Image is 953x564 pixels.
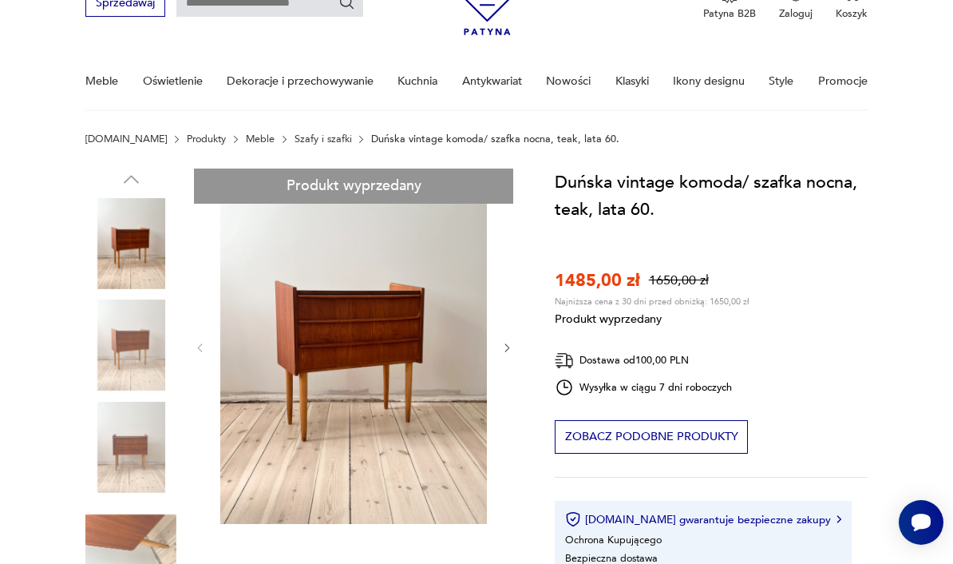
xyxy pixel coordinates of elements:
a: Meble [85,54,118,109]
a: Oświetlenie [143,54,203,109]
p: 1485,00 zł [555,269,640,293]
a: Promocje [818,54,868,109]
img: Ikona certyfikatu [565,511,581,527]
a: Ikony designu [673,54,745,109]
button: Zobacz podobne produkty [555,420,748,454]
p: Najniższa cena z 30 dni przed obniżką: 1650,00 zł [555,296,749,308]
p: Patyna B2B [703,6,756,21]
a: Kuchnia [397,54,437,109]
a: Antykwariat [462,54,522,109]
a: [DOMAIN_NAME] [85,133,167,145]
p: Duńska vintage komoda/ szafka nocna, teak, lata 60. [371,133,619,145]
a: Dekoracje i przechowywanie [227,54,374,109]
p: Koszyk [836,6,868,21]
h1: Duńska vintage komoda/ szafka nocna, teak, lata 60. [555,169,868,223]
img: Ikona strzałki w prawo [836,515,841,523]
iframe: Smartsupp widget button [899,500,943,545]
li: Ochrona Kupującego [565,533,662,547]
div: Dostawa od 100,00 PLN [555,351,732,371]
a: Szafy i szafki [295,133,352,145]
button: [DOMAIN_NAME] gwarantuje bezpieczne zakupy [565,511,840,527]
a: Produkty [187,133,226,145]
a: Nowości [546,54,591,109]
p: Zaloguj [779,6,813,21]
div: Wysyłka w ciągu 7 dni roboczych [555,378,732,397]
p: Produkt wyprzedany [555,308,749,328]
a: Style [769,54,793,109]
p: 1650,00 zł [649,272,709,290]
a: Meble [246,133,275,145]
a: Klasyki [615,54,649,109]
img: Ikona dostawy [555,351,574,371]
